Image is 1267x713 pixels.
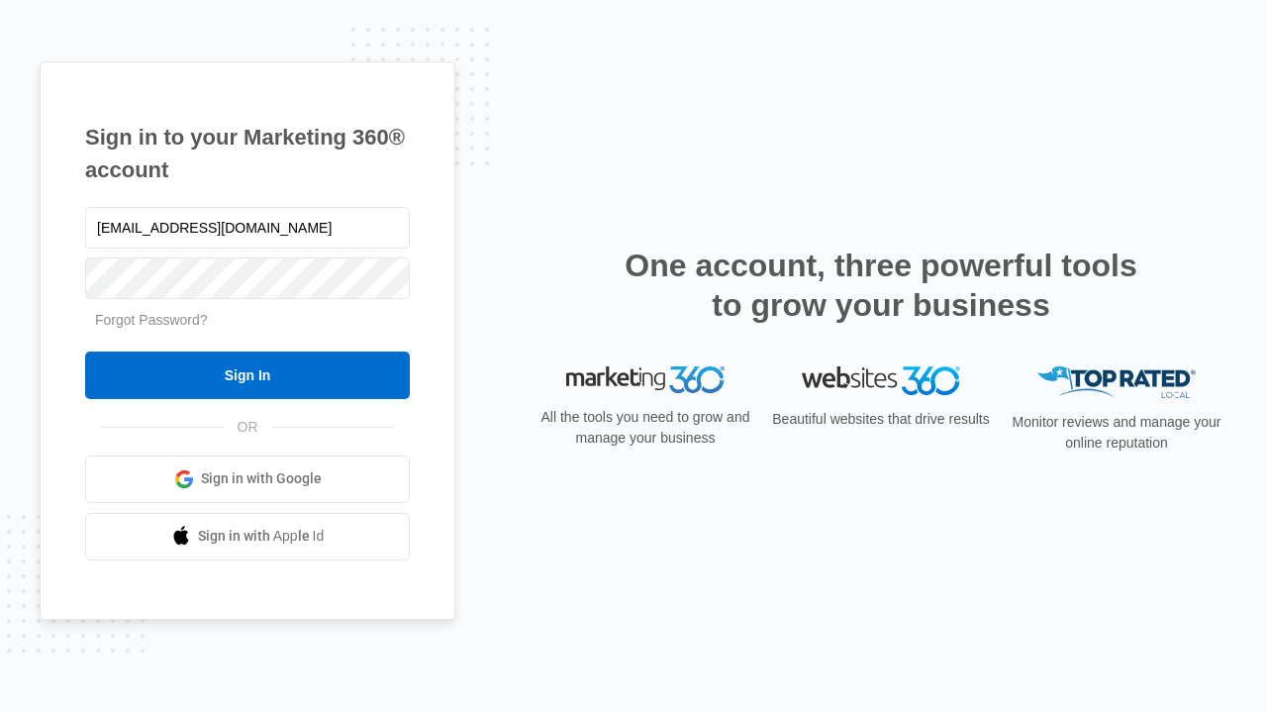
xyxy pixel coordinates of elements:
[95,312,208,328] a: Forgot Password?
[566,366,725,394] img: Marketing 360
[802,366,960,395] img: Websites 360
[85,121,410,186] h1: Sign in to your Marketing 360® account
[619,246,1143,325] h2: One account, three powerful tools to grow your business
[85,207,410,249] input: Email
[1037,366,1196,399] img: Top Rated Local
[85,513,410,560] a: Sign in with Apple Id
[198,526,325,547] span: Sign in with Apple Id
[1006,412,1227,454] p: Monitor reviews and manage your online reputation
[201,468,322,489] span: Sign in with Google
[770,409,992,430] p: Beautiful websites that drive results
[224,417,272,438] span: OR
[535,407,756,449] p: All the tools you need to grow and manage your business
[85,456,410,503] a: Sign in with Google
[85,352,410,399] input: Sign In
